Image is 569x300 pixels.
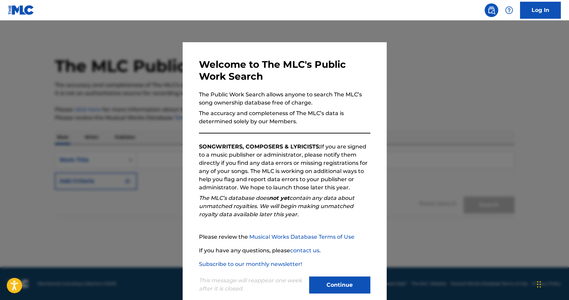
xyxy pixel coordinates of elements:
strong: not yet [269,195,289,201]
a: contact us [290,247,319,254]
div: Help [502,3,516,17]
p: If you have any questions, please . [199,247,370,255]
a: Public Search [485,3,498,17]
img: help [505,6,513,14]
p: If you are signed to a music publisher or administrator, please notify them directly if you find ... [199,143,370,192]
p: Please review the [199,233,370,241]
p: The accuracy and completeness of The MLC’s data is determined solely by our Members. [199,109,370,126]
p: This message will reappear one week after it is closed. [199,277,305,293]
a: Log In [520,2,561,19]
a: Musical Works Database Terms of Use [249,234,354,240]
button: Continue [309,277,370,294]
em: The MLC’s database does contain any data about unmatched royalties. We will begin making unmatche... [199,195,354,218]
h3: Welcome to The MLC's Public Work Search [199,59,370,82]
a: Subscribe to our monthly newsletter! [199,261,302,267]
img: search [487,6,496,14]
div: Drag [537,274,541,295]
iframe: Chat Widget [535,267,569,300]
img: MLC Logo [8,5,34,15]
p: The Public Work Search allows anyone to search The MLC’s song ownership database free of charge. [199,91,370,107]
strong: SONGWRITERS, COMPOSERS & LYRICISTS: [199,143,320,150]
